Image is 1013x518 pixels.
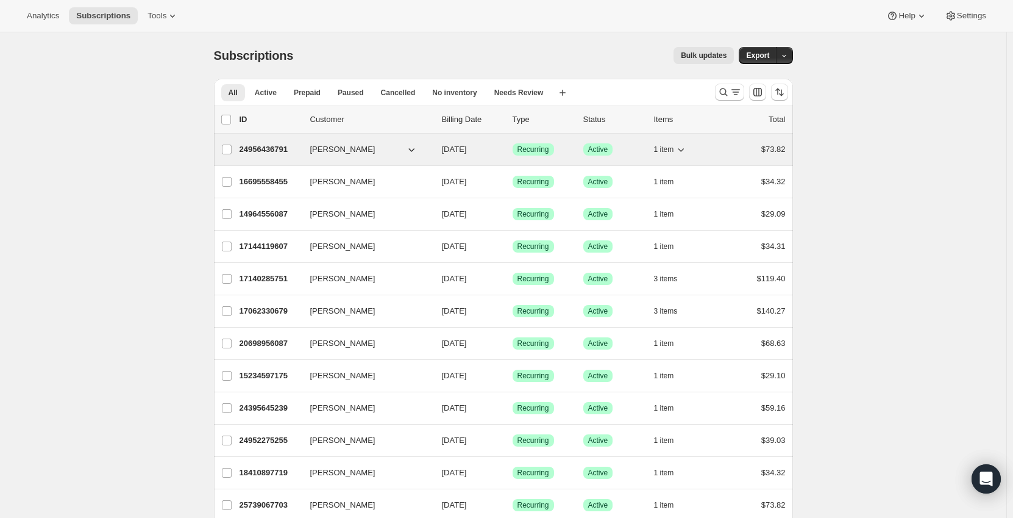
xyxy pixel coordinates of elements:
button: [PERSON_NAME] [303,204,425,224]
span: Help [898,11,915,21]
span: Active [588,145,608,154]
span: [PERSON_NAME] [310,434,375,447]
span: Recurring [517,177,549,187]
span: [PERSON_NAME] [310,337,375,350]
span: Active [588,436,608,445]
div: Type [513,113,574,126]
span: Active [588,209,608,219]
span: Active [588,306,608,316]
span: [DATE] [442,403,467,412]
p: 14964556087 [240,208,300,220]
span: $119.40 [757,274,786,283]
span: 1 item [654,209,674,219]
p: 24956436791 [240,143,300,156]
button: Customize table column order and visibility [749,84,766,101]
button: [PERSON_NAME] [303,269,425,289]
p: 17140285751 [240,273,300,285]
p: 25739067703 [240,499,300,511]
span: [DATE] [442,500,467,509]
span: Active [588,371,608,381]
span: Settings [957,11,986,21]
span: Subscriptions [76,11,130,21]
div: 24956436791[PERSON_NAME][DATE]SuccessRecurringSuccessActive1 item$73.82 [240,141,786,158]
button: [PERSON_NAME] [303,431,425,450]
button: [PERSON_NAME] [303,366,425,386]
span: [DATE] [442,274,467,283]
span: 1 item [654,339,674,348]
span: Recurring [517,436,549,445]
p: 17144119607 [240,240,300,253]
span: $34.32 [761,177,786,186]
span: Active [588,339,608,348]
span: [DATE] [442,339,467,348]
span: [PERSON_NAME] [310,499,375,511]
span: [PERSON_NAME] [310,305,375,317]
button: 1 item [654,464,688,481]
span: All [229,88,238,98]
p: 16695558455 [240,176,300,188]
span: [DATE] [442,242,467,251]
span: No inventory [432,88,477,98]
span: [DATE] [442,145,467,154]
button: 3 items [654,270,691,287]
span: Recurring [517,209,549,219]
span: 1 item [654,242,674,251]
button: 1 item [654,173,688,190]
button: Bulk updates [674,47,734,64]
button: 1 item [654,206,688,223]
span: Recurring [517,242,549,251]
p: Status [583,113,644,126]
p: 15234597175 [240,370,300,382]
div: 24952275255[PERSON_NAME][DATE]SuccessRecurringSuccessActive1 item$39.03 [240,432,786,449]
button: Subscriptions [69,7,138,24]
span: 1 item [654,403,674,413]
div: 25739067703[PERSON_NAME][DATE]SuccessRecurringSuccessActive1 item$73.82 [240,497,786,514]
button: [PERSON_NAME] [303,172,425,192]
button: Sort the results [771,84,788,101]
span: Active [588,468,608,478]
span: [PERSON_NAME] [310,402,375,414]
p: ID [240,113,300,126]
span: Active [588,274,608,284]
span: $29.09 [761,209,786,218]
span: [PERSON_NAME] [310,273,375,285]
p: Customer [310,113,432,126]
span: 3 items [654,274,678,284]
span: Export [746,51,769,60]
span: [PERSON_NAME] [310,176,375,188]
button: 1 item [654,400,688,417]
span: [DATE] [442,371,467,380]
span: [DATE] [442,306,467,315]
span: Tools [148,11,166,21]
span: Recurring [517,468,549,478]
span: [PERSON_NAME] [310,240,375,253]
span: [PERSON_NAME] [310,467,375,479]
div: 16695558455[PERSON_NAME][DATE]SuccessRecurringSuccessActive1 item$34.32 [240,173,786,190]
span: Cancelled [381,88,416,98]
span: 1 item [654,371,674,381]
span: Analytics [27,11,59,21]
span: Active [588,242,608,251]
span: 1 item [654,436,674,445]
button: 1 item [654,141,688,158]
button: [PERSON_NAME] [303,334,425,353]
p: Total [769,113,785,126]
span: Active [588,177,608,187]
span: $34.32 [761,468,786,477]
span: $73.82 [761,500,786,509]
div: 17062330679[PERSON_NAME][DATE]SuccessRecurringSuccessActive3 items$140.27 [240,303,786,320]
span: $73.82 [761,145,786,154]
button: Export [739,47,777,64]
button: Analytics [20,7,66,24]
span: 3 items [654,306,678,316]
button: [PERSON_NAME] [303,140,425,159]
span: [PERSON_NAME] [310,370,375,382]
button: 1 item [654,432,688,449]
button: [PERSON_NAME] [303,301,425,321]
button: 1 item [654,238,688,255]
div: 18410897719[PERSON_NAME][DATE]SuccessRecurringSuccessActive1 item$34.32 [240,464,786,481]
span: Subscriptions [214,49,294,62]
span: $59.16 [761,403,786,412]
span: Recurring [517,274,549,284]
div: 17144119607[PERSON_NAME][DATE]SuccessRecurringSuccessActive1 item$34.31 [240,238,786,255]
